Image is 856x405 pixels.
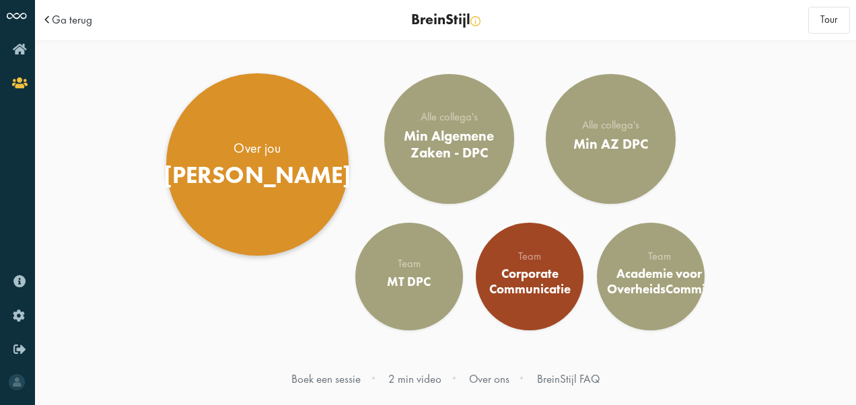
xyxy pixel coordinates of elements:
[486,266,573,297] div: Corporate Communicatie
[291,371,361,386] a: Boek een sessie
[52,14,92,26] a: Ga terug
[166,73,349,256] a: Over jou [PERSON_NAME]
[394,112,505,122] div: Alle collega's
[469,371,509,386] a: Over ons
[537,371,600,386] a: BreinStijl FAQ
[388,371,441,386] a: 2 min video
[164,161,352,190] div: [PERSON_NAME]
[164,139,352,158] div: Over jou
[486,251,573,262] div: Team
[597,223,705,330] a: Team Academie voor OverheidsCommie
[573,120,648,131] div: Alle collega's
[573,136,648,153] div: Min AZ DPC
[355,223,463,330] a: Team MT DPC
[546,74,676,205] a: Alle collega's Min AZ DPC
[607,266,712,297] div: Academie voor OverheidsCommie
[387,274,431,289] div: MT DPC
[394,128,505,161] div: Min Algemene Zaken - DPC
[470,16,480,26] img: info-yellow.svg
[808,7,850,34] button: Tour
[244,13,647,28] div: BreinStijl
[820,13,838,26] span: Tour
[476,223,583,330] a: Team Corporate Communicatie
[384,74,515,205] a: Alle collega's Min Algemene Zaken - DPC
[387,258,431,269] div: Team
[607,251,712,262] div: Team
